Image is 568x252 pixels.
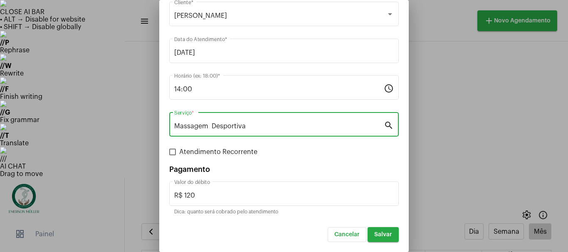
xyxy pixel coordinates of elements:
[174,192,394,199] input: Valor
[368,227,399,242] button: Salvar
[334,232,360,237] span: Cancelar
[174,209,278,215] mat-hint: Dica: quanto será cobrado pelo atendimento
[328,227,366,242] button: Cancelar
[374,232,392,237] span: Salvar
